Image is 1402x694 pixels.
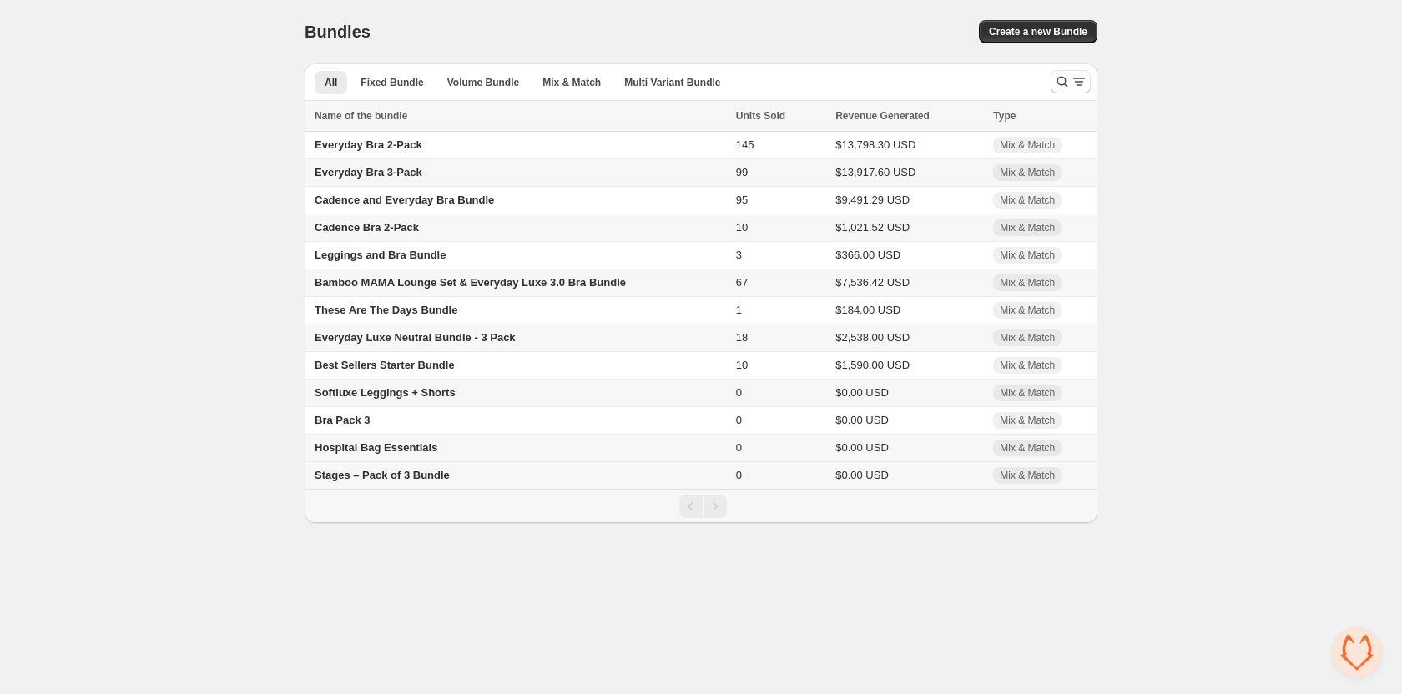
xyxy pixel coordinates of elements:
[989,25,1087,38] span: Create a new Bundle
[315,221,419,234] span: Cadence Bra 2-Pack
[315,331,516,344] span: Everyday Luxe Neutral Bundle - 3 Pack
[624,76,720,89] span: Multi Variant Bundle
[1332,627,1382,677] div: Open chat
[315,194,494,206] span: Cadence and Everyday Bra Bundle
[315,414,371,426] span: Bra Pack 3
[1000,249,1055,262] span: Mix & Match
[979,20,1097,43] button: Create a new Bundle
[315,469,450,481] span: Stages – Pack of 3 Bundle
[315,276,626,289] span: Bamboo MAMA Lounge Set & Everyday Luxe 3.0 Bra Bundle
[736,331,748,344] span: 18
[736,359,748,371] span: 10
[835,304,900,316] span: $184.00 USD
[835,221,910,234] span: $1,021.52 USD
[1000,166,1055,179] span: Mix & Match
[835,386,889,399] span: $0.00 USD
[736,304,742,316] span: 1
[1000,221,1055,234] span: Mix & Match
[1051,70,1091,93] button: Search and filter results
[315,138,422,151] span: Everyday Bra 2-Pack
[736,108,785,124] span: Units Sold
[835,359,910,371] span: $1,590.00 USD
[1000,469,1055,482] span: Mix & Match
[835,108,946,124] button: Revenue Generated
[835,166,915,179] span: $13,917.60 USD
[315,249,446,261] span: Leggings and Bra Bundle
[305,22,371,42] h1: Bundles
[993,108,1087,124] div: Type
[736,221,748,234] span: 10
[315,108,726,124] div: Name of the bundle
[835,441,889,454] span: $0.00 USD
[835,249,900,261] span: $366.00 USD
[835,469,889,481] span: $0.00 USD
[736,469,742,481] span: 0
[736,441,742,454] span: 0
[447,76,519,89] span: Volume Bundle
[835,138,915,151] span: $13,798.30 USD
[736,276,748,289] span: 67
[1000,386,1055,400] span: Mix & Match
[736,166,748,179] span: 99
[1000,194,1055,207] span: Mix & Match
[315,441,437,454] span: Hospital Bag Essentials
[315,359,455,371] span: Best Sellers Starter Bundle
[542,76,601,89] span: Mix & Match
[736,414,742,426] span: 0
[835,194,910,206] span: $9,491.29 USD
[1000,276,1055,289] span: Mix & Match
[1000,441,1055,455] span: Mix & Match
[1000,138,1055,152] span: Mix & Match
[835,414,889,426] span: $0.00 USD
[736,249,742,261] span: 3
[1000,331,1055,344] span: Mix & Match
[361,76,423,89] span: Fixed Bundle
[315,304,457,316] span: These Are The Days Bundle
[736,386,742,399] span: 0
[835,108,930,124] span: Revenue Generated
[1000,414,1055,427] span: Mix & Match
[1000,359,1055,372] span: Mix & Match
[315,386,456,399] span: Softluxe Leggings + Shorts
[325,76,337,89] span: All
[835,331,910,344] span: $2,538.00 USD
[1000,304,1055,317] span: Mix & Match
[315,166,422,179] span: Everyday Bra 3-Pack
[305,489,1097,523] nav: Pagination
[736,108,802,124] button: Units Sold
[835,276,910,289] span: $7,536.42 USD
[736,194,748,206] span: 95
[736,138,754,151] span: 145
